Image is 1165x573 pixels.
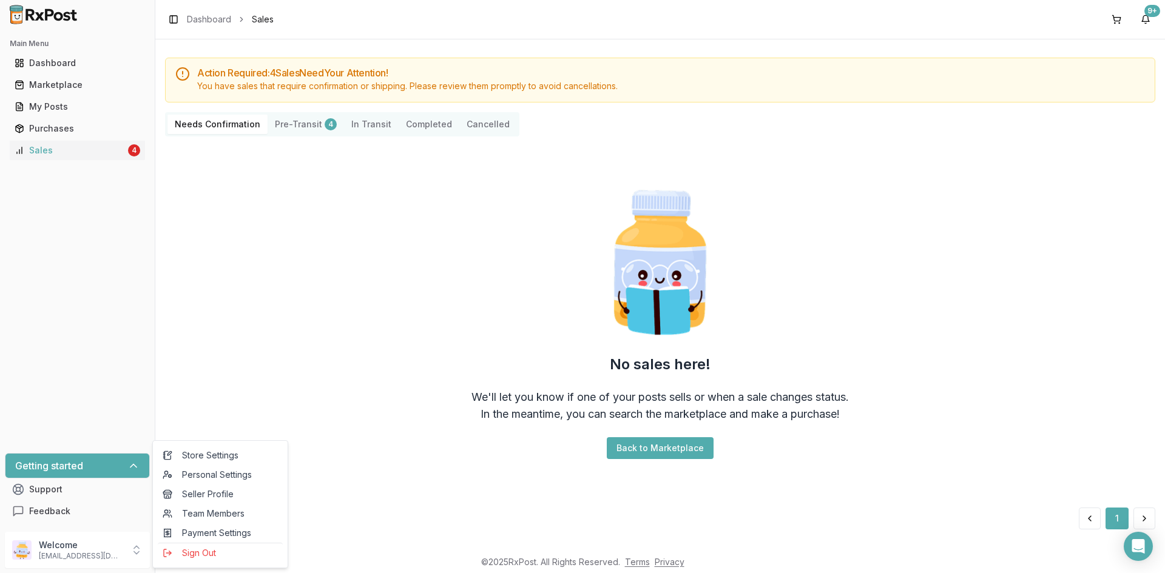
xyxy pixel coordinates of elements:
[1124,532,1153,561] div: Open Intercom Messenger
[10,118,145,139] a: Purchases
[187,13,274,25] nav: breadcrumb
[610,355,711,374] h2: No sales here!
[163,449,278,461] span: Store Settings
[5,53,150,73] button: Dashboard
[399,115,459,134] button: Completed
[15,101,140,113] div: My Posts
[163,547,278,559] span: Sign Out
[15,144,126,156] div: Sales
[29,505,70,517] span: Feedback
[10,96,145,118] a: My Posts
[12,540,32,560] img: User avatar
[39,539,123,551] p: Welcome
[655,557,684,567] a: Privacy
[158,484,283,504] a: Seller Profile
[1136,10,1155,29] button: 9+
[15,57,140,69] div: Dashboard
[5,141,150,160] button: Sales4
[158,446,283,465] a: Store Settings
[10,52,145,74] a: Dashboard
[268,115,344,134] button: Pre-Transit
[158,543,283,563] button: Sign Out
[10,39,145,49] h2: Main Menu
[197,80,1145,92] div: You have sales that require confirmation or shipping. Please review them promptly to avoid cancel...
[325,118,337,130] div: 4
[128,144,140,156] div: 4
[39,551,123,561] p: [EMAIL_ADDRESS][DOMAIN_NAME]
[1144,5,1160,17] div: 9+
[158,465,283,484] a: Personal Settings
[344,115,399,134] button: In Transit
[625,557,650,567] a: Terms
[15,79,140,91] div: Marketplace
[252,13,274,25] span: Sales
[197,68,1145,78] h5: Action Required: 4 Sale s Need Your Attention!
[5,478,150,500] button: Support
[158,523,283,543] a: Payment Settings
[187,13,231,25] a: Dashboard
[15,458,83,473] h3: Getting started
[459,115,517,134] button: Cancelled
[10,74,145,96] a: Marketplace
[10,139,145,161] a: Sales4
[481,406,840,423] div: In the meantime, you can search the marketplace and make a purchase!
[1106,508,1129,529] button: 1
[471,389,849,406] div: We'll let you know if one of your posts sells or when a sale changes status.
[163,488,278,500] span: Seller Profile
[163,469,278,481] span: Personal Settings
[163,508,278,520] span: Team Members
[163,527,278,539] span: Payment Settings
[167,115,268,134] button: Needs Confirmation
[607,437,714,459] button: Back to Marketplace
[5,5,83,24] img: RxPost Logo
[582,185,738,340] img: Smart Pill Bottle
[5,97,150,116] button: My Posts
[15,122,140,135] div: Purchases
[5,75,150,95] button: Marketplace
[158,504,283,523] a: Team Members
[5,500,150,522] button: Feedback
[5,119,150,138] button: Purchases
